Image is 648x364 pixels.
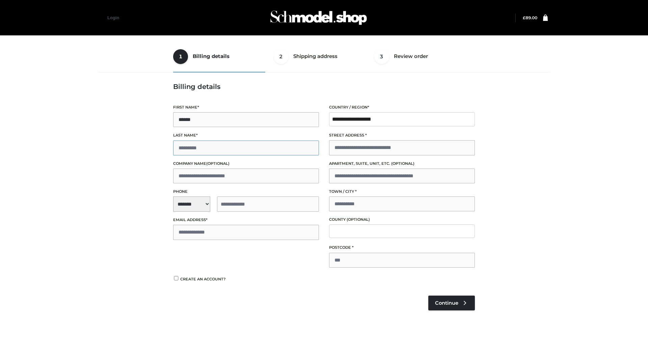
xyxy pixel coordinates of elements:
bdi: 89.00 [523,15,537,20]
a: £89.00 [523,15,537,20]
label: County [329,216,475,223]
span: (optional) [347,217,370,222]
h3: Billing details [173,83,475,91]
span: Create an account? [180,277,226,281]
label: Apartment, suite, unit, etc. [329,160,475,167]
span: (optional) [206,161,230,166]
label: Town / City [329,188,475,195]
label: Postcode [329,244,475,251]
a: Login [107,15,119,20]
label: Email address [173,217,319,223]
label: Street address [329,132,475,139]
label: Last name [173,132,319,139]
span: Continue [435,300,458,306]
img: Schmodel Admin 964 [268,4,369,31]
a: Continue [428,296,475,310]
span: (optional) [391,161,414,166]
label: Country / Region [329,104,475,111]
label: Company name [173,160,319,167]
input: Create an account? [173,276,179,280]
span: £ [523,15,525,20]
label: Phone [173,188,319,195]
label: First name [173,104,319,111]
